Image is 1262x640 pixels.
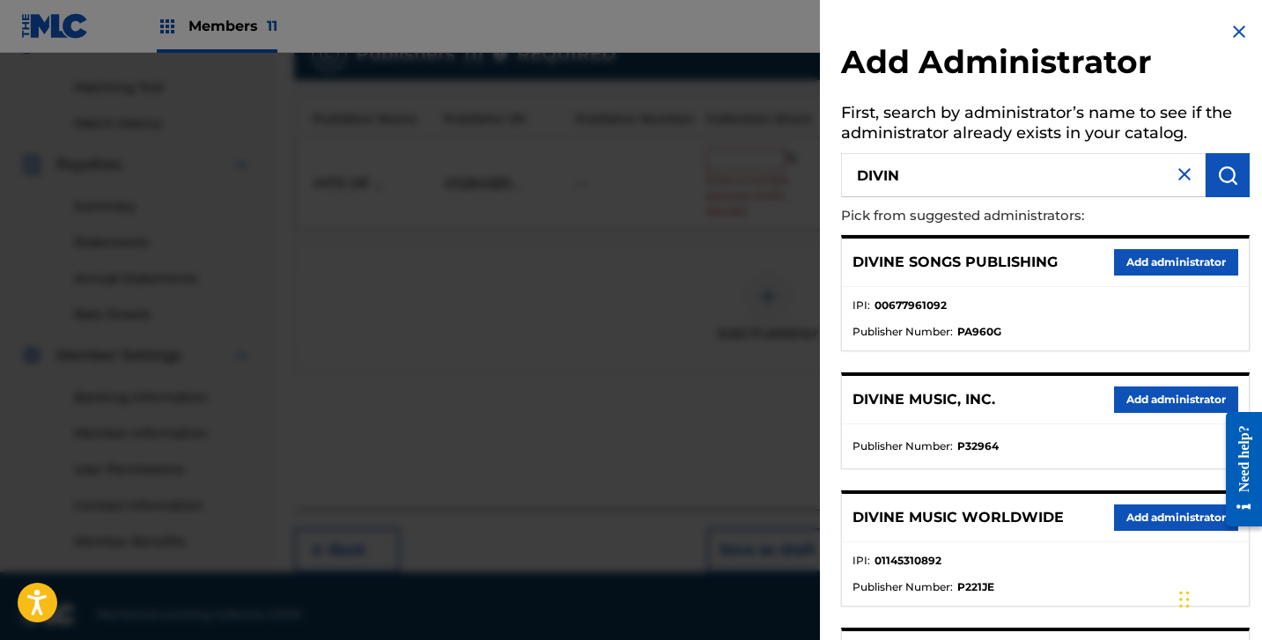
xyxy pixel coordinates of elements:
[957,324,1001,340] strong: PA960G
[1174,555,1262,640] iframe: Chat Widget
[841,98,1250,153] h5: First, search by administrator’s name to see if the administrator already exists in your catalog.
[1114,504,1238,531] button: Add administrator
[852,553,870,569] span: IPI :
[1174,164,1195,185] img: close
[1213,398,1262,540] iframe: Resource Center
[852,324,953,340] span: Publisher Number :
[1217,165,1238,186] img: Search Works
[875,553,941,569] strong: 01145310892
[157,16,178,37] img: Top Rightsholders
[841,153,1206,197] input: Search administrator’s name
[852,389,995,410] p: DIVINE MUSIC, INC.
[957,579,994,595] strong: P221JE
[875,298,947,313] strong: 00677961092
[21,13,89,39] img: MLC Logo
[852,298,870,313] span: IPI :
[1114,249,1238,276] button: Add administrator
[852,252,1058,273] p: DIVINE SONGS PUBLISHING
[852,438,953,454] span: Publisher Number :
[1114,386,1238,413] button: Add administrator
[267,18,277,34] span: 11
[852,507,1064,528] p: DIVINE MUSIC WORLDWIDE
[1179,573,1190,626] div: Drag
[188,16,277,36] span: Members
[841,197,1149,235] p: Pick from suggested administrators:
[957,438,999,454] strong: P32964
[852,579,953,595] span: Publisher Number :
[841,42,1250,87] h2: Add Administrator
